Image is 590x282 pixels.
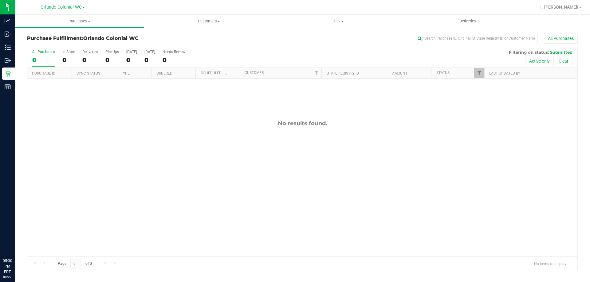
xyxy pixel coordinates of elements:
a: Filter [474,68,484,78]
button: Active only [525,56,554,66]
div: 0 [144,56,155,64]
inline-svg: Outbound [5,57,11,64]
div: All Purchases [32,50,55,54]
a: Sync Status [77,71,100,75]
inline-svg: Inventory [5,44,11,50]
a: State Registry ID [327,71,359,75]
span: Customers [144,18,273,24]
p: 05:30 PM EDT [3,258,12,275]
input: Search Purchase ID, Original ID, State Registry ID or Customer Name... [415,34,538,43]
div: [DATE] [126,50,137,54]
div: 0 [32,56,55,64]
div: 0 [82,56,98,64]
span: Purchases [15,18,144,24]
iframe: Resource center [6,233,25,251]
div: 0 [126,56,137,64]
a: Filter [311,68,321,78]
a: Customers [144,15,273,28]
inline-svg: Inbound [5,31,11,37]
a: Purchase ID [32,71,55,75]
span: Orlando Colonial WC [83,35,139,41]
p: 08/27 [3,275,12,279]
a: Scheduled [201,71,229,75]
span: Deliveries [451,18,485,24]
span: Hi, [PERSON_NAME]! [538,5,578,10]
button: Clear [555,56,572,66]
inline-svg: Analytics [5,18,11,24]
div: Deliveries [82,50,98,54]
span: Filtering on status: [509,50,549,55]
div: PickUps [105,50,119,54]
a: Tills [273,15,403,28]
a: Type [121,71,130,75]
span: Orlando Colonial WC [41,5,82,10]
div: 0 [62,56,75,64]
div: 0 [163,56,185,64]
span: Page of 0 [53,259,97,268]
a: Customer [245,71,264,75]
a: Amount [392,71,407,75]
div: In Store [62,50,75,54]
a: Status [436,71,450,75]
div: Needs Review [163,50,185,54]
div: [DATE] [144,50,155,54]
a: Purchases [15,15,144,28]
div: 0 [105,56,119,64]
button: All Purchases [544,33,578,44]
h3: Purchase Fulfillment: [27,36,210,41]
a: Last Updated By [489,71,520,75]
div: No results found. [27,120,577,127]
inline-svg: Retail [5,71,11,77]
span: Tills [274,18,403,24]
inline-svg: Reports [5,84,11,90]
span: No items to display [529,259,571,268]
a: Deliveries [403,15,533,28]
a: Ordered [156,71,172,75]
span: Submitted [550,50,572,55]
